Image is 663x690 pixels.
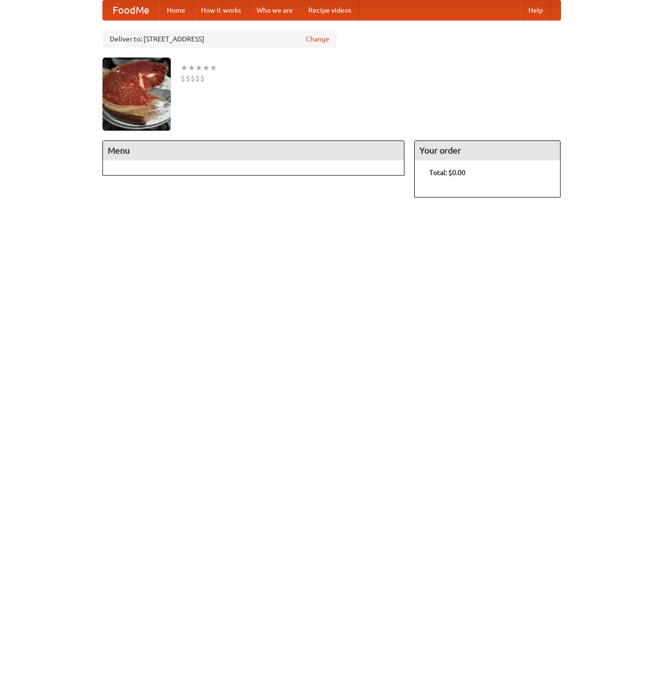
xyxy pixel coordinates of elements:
li: $ [195,73,200,84]
li: ★ [181,62,188,73]
li: $ [200,73,205,84]
li: $ [190,73,195,84]
a: Recipe videos [301,0,359,20]
div: Deliver to: [STREET_ADDRESS] [102,30,337,48]
a: Help [521,0,551,20]
a: FoodMe [103,0,159,20]
a: Home [159,0,193,20]
h4: Your order [415,141,560,160]
li: $ [185,73,190,84]
li: ★ [188,62,195,73]
a: How it works [193,0,249,20]
li: ★ [210,62,217,73]
b: Total: $0.00 [429,169,465,177]
h4: Menu [103,141,404,160]
li: $ [181,73,185,84]
a: Who we are [249,0,301,20]
li: ★ [202,62,210,73]
img: angular.jpg [102,58,171,131]
li: ★ [195,62,202,73]
a: Change [306,34,329,44]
